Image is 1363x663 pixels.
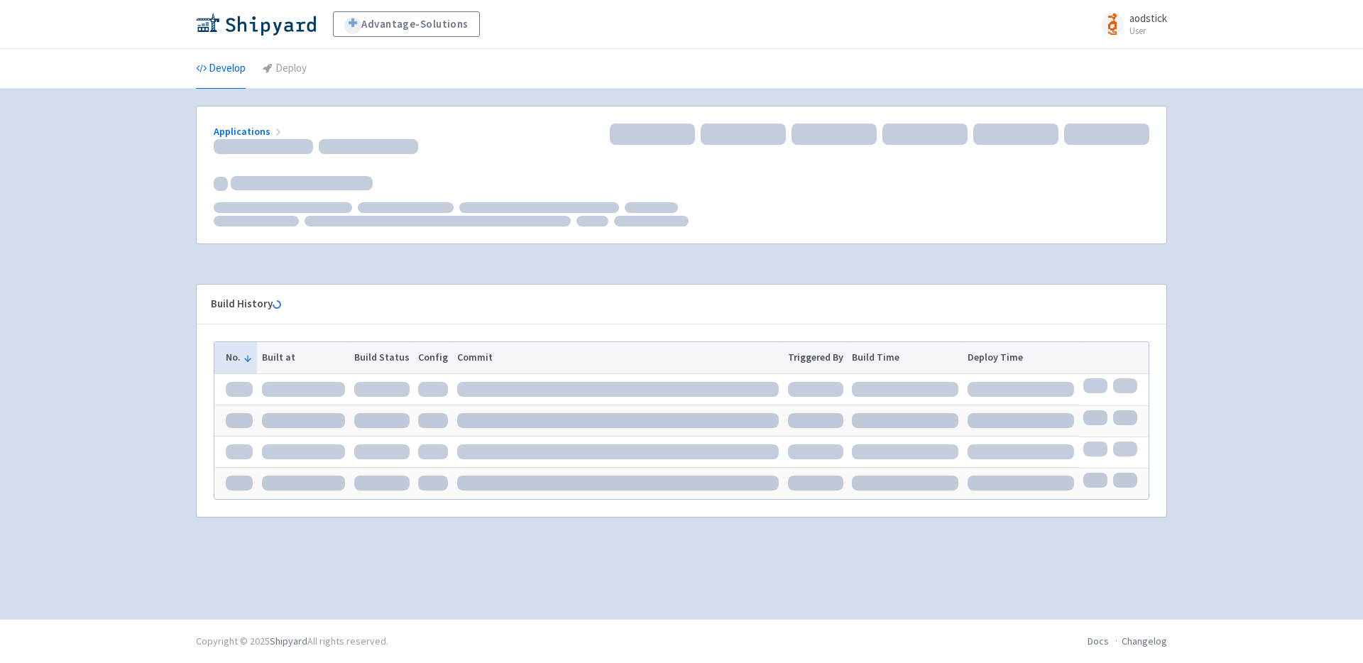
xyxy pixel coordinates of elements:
th: Triggered By [783,342,848,373]
small: User [1129,26,1167,35]
a: Shipyard [270,635,307,647]
span: aodstick [1129,11,1167,25]
a: Develop [196,49,246,89]
th: Deploy Time [963,342,1079,373]
th: Build Time [848,342,963,373]
th: Build Status [349,342,414,373]
th: Commit [453,342,784,373]
a: Deploy [263,49,307,89]
img: Shipyard logo [196,13,316,35]
a: aodstick User [1093,13,1167,35]
a: Changelog [1122,635,1167,647]
button: No. [226,350,253,365]
div: Copyright © 2025 All rights reserved. [196,634,388,649]
a: Applications [214,125,284,138]
a: Docs [1088,635,1109,647]
th: Built at [257,342,349,373]
a: Advantage-Solutions [333,11,480,37]
th: Config [414,342,453,373]
div: Build History [211,296,1129,312]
